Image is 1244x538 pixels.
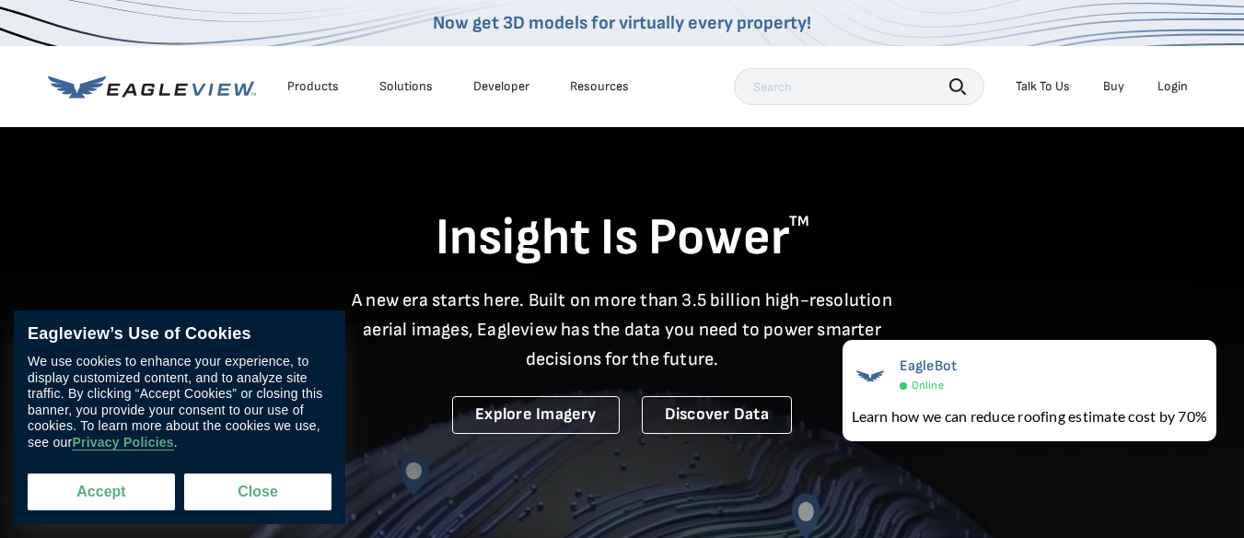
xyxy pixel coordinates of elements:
div: Resources [570,78,629,95]
button: Accept [28,474,175,510]
a: Buy [1103,78,1124,95]
a: Discover Data [642,396,792,434]
div: Eagleview’s Use of Cookies [28,324,331,345]
p: A new era starts here. Built on more than 3.5 billion high-resolution aerial images, Eagleview ha... [341,286,904,374]
img: EagleBot [852,357,889,394]
div: Talk To Us [1016,78,1070,95]
a: Now get 3D models for virtually every property! [433,12,811,34]
div: Products [287,78,339,95]
div: We use cookies to enhance your experience, to display customized content, and to analyze site tra... [28,354,331,450]
sup: TM [789,213,809,230]
a: Privacy Policies [72,435,173,450]
div: Learn how we can reduce roofing estimate cost by 70% [852,405,1207,427]
h1: Insight Is Power [48,206,1197,271]
span: Online [912,379,944,392]
a: Developer [473,78,529,95]
input: Search [734,68,984,105]
span: EagleBot [900,357,958,375]
div: Login [1157,78,1188,95]
a: Explore Imagery [452,396,620,434]
button: Close [184,474,331,510]
div: Solutions [379,78,433,95]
